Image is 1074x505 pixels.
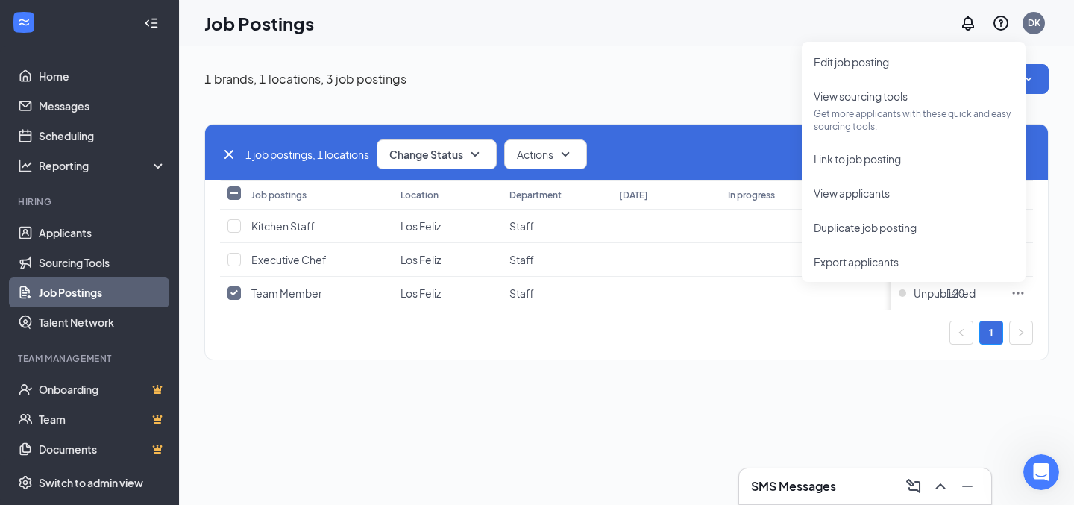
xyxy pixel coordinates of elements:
button: SmallChevronDown [1008,64,1049,94]
td: Los Feliz [393,277,502,310]
td: Los Feliz [393,210,502,243]
a: Home [39,61,166,91]
span: Executive Chef [251,253,327,266]
svg: SmallChevronDown [466,145,484,163]
span: Staff [509,253,534,266]
div: Reporting [39,158,167,173]
svg: Collapse [144,16,159,31]
svg: SmallChevronDown [1021,72,1036,87]
span: Duplicate job posting [814,221,917,234]
svg: SmallChevronDown [556,145,574,163]
th: In progress [720,180,829,210]
div: Department [509,189,562,201]
p: 1 brands, 1 locations, 3 job postings [204,71,406,87]
span: Change Status [389,149,463,160]
a: 1 [980,321,1002,344]
a: DocumentsCrown [39,434,166,464]
span: Staff [509,219,534,233]
span: Los Feliz [401,219,441,233]
td: Staff [502,277,611,310]
svg: ChevronUp [932,477,949,495]
li: 1 [979,321,1003,345]
button: ComposeMessage [902,474,926,498]
span: Export applicants [814,255,899,269]
span: Unpublished [914,286,976,301]
svg: WorkstreamLogo [16,15,31,30]
a: TeamCrown [39,404,166,434]
button: right [1009,321,1033,345]
a: Scheduling [39,121,166,151]
p: Get more applicants with these quick and easy sourcing tools. [814,107,1014,133]
svg: Analysis [18,158,33,173]
svg: Ellipses [1011,286,1026,301]
a: OnboardingCrown [39,374,166,404]
th: [DATE] [612,180,720,210]
span: Los Feliz [401,286,441,300]
span: right [1017,328,1026,337]
svg: Notifications [959,14,977,32]
span: left [957,328,966,337]
svg: Minimize [958,477,976,495]
div: Hiring [18,195,163,208]
div: DK [1028,16,1040,29]
svg: ComposeMessage [905,477,923,495]
button: ChevronUp [929,474,952,498]
svg: Settings [18,475,33,490]
div: Job postings [251,189,307,201]
span: Link to job posting [814,152,901,166]
span: 1 job postings, 1 locations [245,146,369,163]
a: Job Postings [39,277,166,307]
li: Next Page [1009,321,1033,345]
td: Los Feliz [393,243,502,277]
button: left [949,321,973,345]
div: Location [401,189,439,201]
div: Team Management [18,352,163,365]
h3: SMS Messages [751,478,836,495]
h1: Job Postings [204,10,314,36]
span: Staff [509,286,534,300]
a: Sourcing Tools [39,248,166,277]
button: Minimize [955,474,979,498]
span: Los Feliz [401,253,441,266]
a: Messages [39,91,166,121]
button: Change StatusSmallChevronDown [377,139,497,169]
a: Talent Network [39,307,166,337]
svg: Cross [220,145,238,163]
button: ActionsSmallChevronDown [504,139,587,169]
span: View applicants [814,186,890,200]
span: Actions [517,147,553,162]
iframe: Intercom live chat [1023,454,1059,490]
a: Applicants [39,218,166,248]
li: Previous Page [949,321,973,345]
span: Edit job posting [814,55,889,69]
span: View sourcing tools [814,90,908,103]
td: Staff [502,210,611,243]
svg: QuestionInfo [992,14,1010,32]
td: Staff [502,243,611,277]
span: Team Member [251,286,322,300]
span: Kitchen Staff [251,219,315,233]
div: Switch to admin view [39,475,143,490]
